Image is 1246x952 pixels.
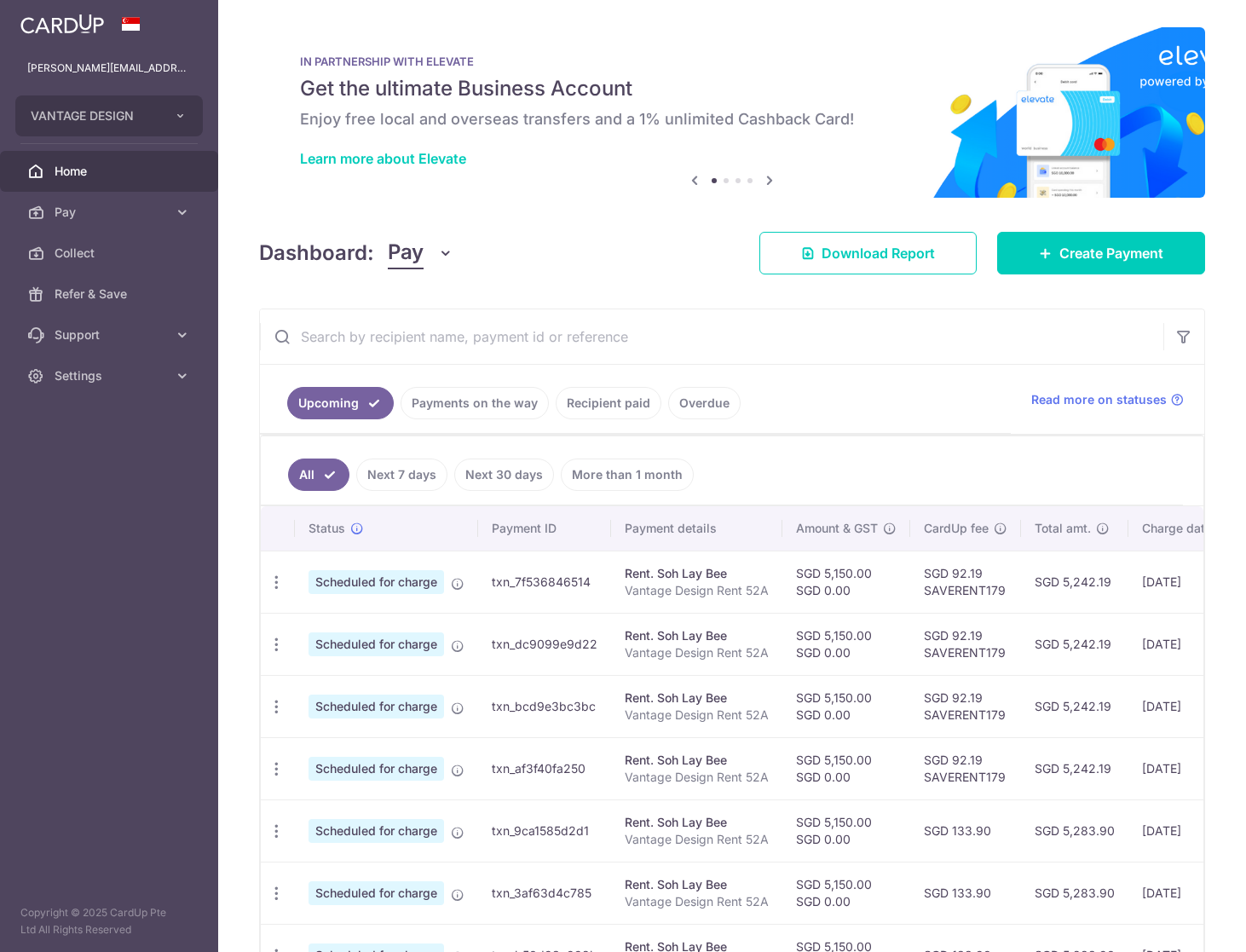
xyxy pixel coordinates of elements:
span: Download Report [822,243,935,263]
h4: Dashboard: [259,238,374,268]
th: Payment ID [478,506,611,551]
td: [DATE] [1128,675,1244,737]
p: Vantage Design Rent 52A [625,644,769,661]
td: SGD 92.19 SAVERENT179 [910,613,1021,675]
div: Rent. Soh Lay Bee [625,627,769,644]
input: Search by recipient name, payment id or reference [260,309,1163,364]
a: Read more on statuses [1031,391,1184,408]
p: Vantage Design Rent 52A [625,769,769,786]
td: txn_dc9099e9d22 [478,613,611,675]
h6: Enjoy free local and overseas transfers and a 1% unlimited Cashback Card! [300,109,1164,130]
td: SGD 5,150.00 SGD 0.00 [782,862,910,924]
td: [DATE] [1128,799,1244,862]
td: SGD 133.90 [910,862,1021,924]
a: Learn more about Elevate [300,150,466,167]
td: SGD 5,150.00 SGD 0.00 [782,613,910,675]
td: SGD 92.19 SAVERENT179 [910,551,1021,613]
a: Next 7 days [356,459,447,491]
span: Total amt. [1035,520,1091,537]
div: Rent. Soh Lay Bee [625,876,769,893]
span: Scheduled for charge [309,819,444,843]
td: [DATE] [1128,613,1244,675]
td: SGD 5,242.19 [1021,675,1128,737]
td: SGD 133.90 [910,799,1021,862]
td: txn_7f536846514 [478,551,611,613]
span: Support [55,326,167,343]
td: SGD 92.19 SAVERENT179 [910,737,1021,799]
a: Next 30 days [454,459,554,491]
td: txn_bcd9e3bc3bc [478,675,611,737]
td: txn_af3f40fa250 [478,737,611,799]
span: Charge date [1142,520,1212,537]
img: CardUp [20,14,104,34]
a: Upcoming [287,387,394,419]
span: Pay [388,237,424,269]
div: Rent. Soh Lay Bee [625,814,769,831]
span: Settings [55,367,167,384]
span: CardUp fee [924,520,989,537]
button: VANTAGE DESIGN [15,95,203,136]
h5: Get the ultimate Business Account [300,75,1164,102]
a: Recipient paid [556,387,661,419]
span: Collect [55,245,167,262]
th: Payment details [611,506,782,551]
span: Refer & Save [55,286,167,303]
a: More than 1 month [561,459,694,491]
a: Create Payment [997,232,1205,274]
td: SGD 5,150.00 SGD 0.00 [782,799,910,862]
span: Status [309,520,345,537]
span: VANTAGE DESIGN [31,107,157,124]
div: Rent. Soh Lay Bee [625,565,769,582]
td: [DATE] [1128,551,1244,613]
td: SGD 5,242.19 [1021,551,1128,613]
span: Scheduled for charge [309,632,444,656]
td: [DATE] [1128,862,1244,924]
div: Rent. Soh Lay Bee [625,689,769,707]
span: Scheduled for charge [309,695,444,718]
p: Vantage Design Rent 52A [625,707,769,724]
td: SGD 5,283.90 [1021,799,1128,862]
span: Create Payment [1059,243,1163,263]
td: SGD 5,150.00 SGD 0.00 [782,737,910,799]
td: txn_3af63d4c785 [478,862,611,924]
td: [DATE] [1128,737,1244,799]
td: SGD 92.19 SAVERENT179 [910,675,1021,737]
td: txn_9ca1585d2d1 [478,799,611,862]
span: Scheduled for charge [309,881,444,905]
a: Download Report [759,232,977,274]
a: Payments on the way [401,387,549,419]
button: Pay [388,237,453,269]
span: Scheduled for charge [309,757,444,781]
span: Pay [55,204,167,221]
p: Vantage Design Rent 52A [625,582,769,599]
td: SGD 5,242.19 [1021,737,1128,799]
p: Vantage Design Rent 52A [625,893,769,910]
td: SGD 5,150.00 SGD 0.00 [782,551,910,613]
div: Rent. Soh Lay Bee [625,752,769,769]
span: Amount & GST [796,520,878,537]
img: Renovation banner [259,27,1205,198]
td: SGD 5,242.19 [1021,613,1128,675]
p: Vantage Design Rent 52A [625,831,769,848]
a: All [288,459,349,491]
td: SGD 5,283.90 [1021,862,1128,924]
a: Overdue [668,387,741,419]
p: [PERSON_NAME][EMAIL_ADDRESS][PERSON_NAME][DOMAIN_NAME] [27,60,191,77]
p: IN PARTNERSHIP WITH ELEVATE [300,55,1164,68]
td: SGD 5,150.00 SGD 0.00 [782,675,910,737]
span: Scheduled for charge [309,570,444,594]
span: Read more on statuses [1031,391,1167,408]
span: Home [55,163,167,180]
